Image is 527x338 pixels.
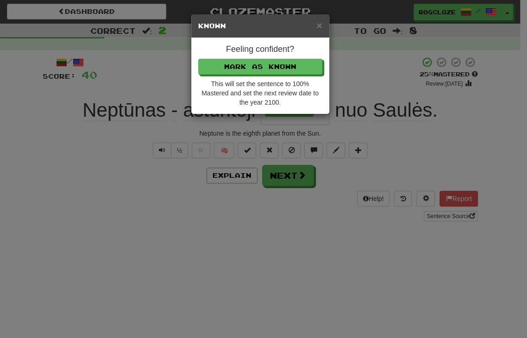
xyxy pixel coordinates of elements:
[316,20,322,31] span: ×
[198,59,322,75] button: Mark as Known
[198,21,322,31] h5: Known
[198,45,322,54] h4: Feeling confident?
[198,79,322,107] div: This will set the sentence to 100% Mastered and set the next review date to the year 2100.
[316,20,322,30] button: Close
